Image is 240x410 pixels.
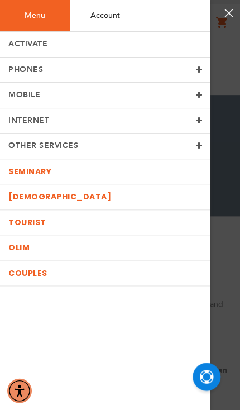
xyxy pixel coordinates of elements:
div: Accessibility Menu [7,378,32,403]
span: ACTIVATE [8,39,47,49]
span: OTHER SERVICES [8,140,78,151]
span: PHONES [8,64,43,75]
span: INTERNET [8,115,49,126]
span: MOBILE [8,89,40,100]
